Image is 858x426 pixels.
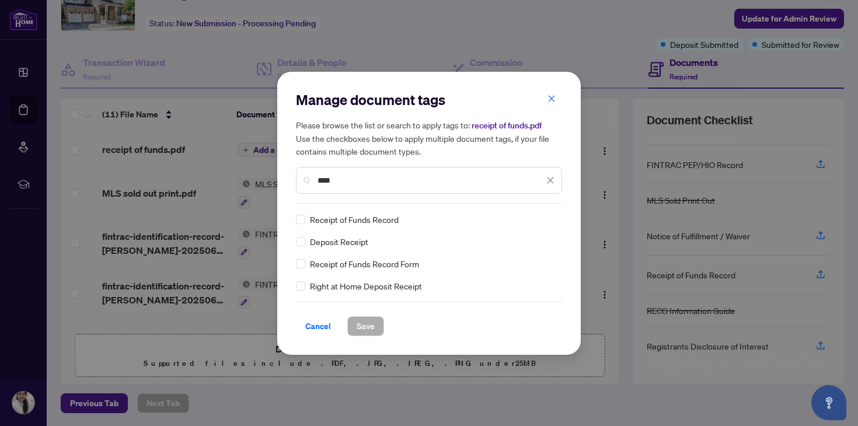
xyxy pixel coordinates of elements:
[472,120,542,131] span: receipt of funds.pdf
[296,316,340,336] button: Cancel
[546,176,554,184] span: close
[310,235,368,248] span: Deposit Receipt
[305,317,331,336] span: Cancel
[310,213,399,226] span: Receipt of Funds Record
[811,385,846,420] button: Open asap
[310,280,422,292] span: Right at Home Deposit Receipt
[310,257,419,270] span: Receipt of Funds Record Form
[296,118,562,158] h5: Please browse the list or search to apply tags to: Use the checkboxes below to apply multiple doc...
[347,316,384,336] button: Save
[296,90,562,109] h2: Manage document tags
[547,95,556,103] span: close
